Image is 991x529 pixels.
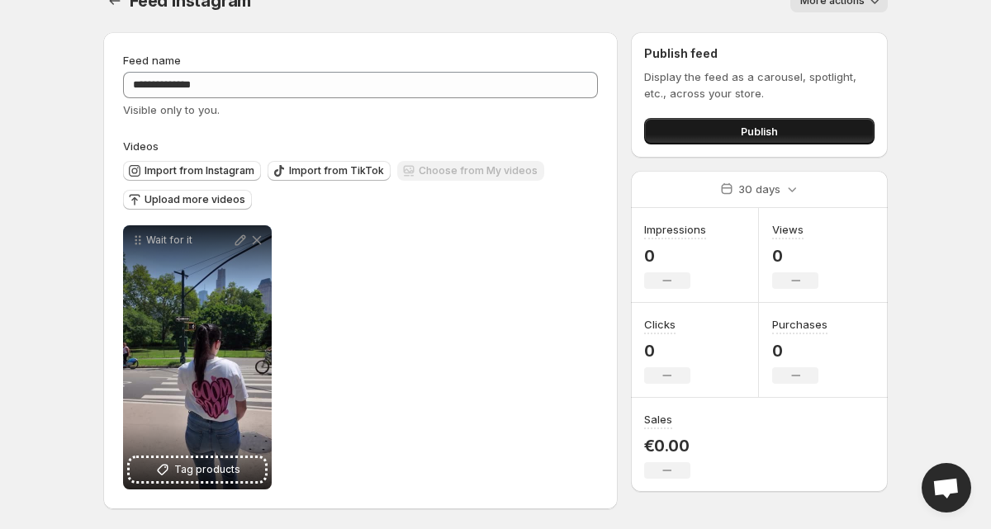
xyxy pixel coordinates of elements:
[644,68,875,102] p: Display the feed as a carousel, spotlight, etc., across your store.
[644,411,672,427] h3: Sales
[289,164,384,177] span: Import from TikTok
[123,103,220,116] span: Visible only to you.
[772,341,827,361] p: 0
[772,316,827,333] h3: Purchases
[922,463,971,512] a: Open chat
[644,221,706,238] h3: Impressions
[772,221,804,238] h3: Views
[644,341,690,361] p: 0
[123,54,181,67] span: Feed name
[268,161,391,181] button: Import from TikTok
[644,316,676,333] h3: Clicks
[738,181,780,197] p: 30 days
[644,45,875,62] h2: Publish feed
[123,139,159,153] span: Videos
[145,193,245,206] span: Upload more videos
[772,246,818,266] p: 0
[130,458,265,481] button: Tag products
[123,190,252,210] button: Upload more videos
[123,225,272,489] div: Wait for itTag products
[123,161,261,181] button: Import from Instagram
[741,123,778,139] span: Publish
[644,118,875,144] button: Publish
[146,234,232,247] p: Wait for it
[174,461,240,478] span: Tag products
[644,436,690,456] p: €0.00
[145,164,254,177] span: Import from Instagram
[644,246,706,266] p: 0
